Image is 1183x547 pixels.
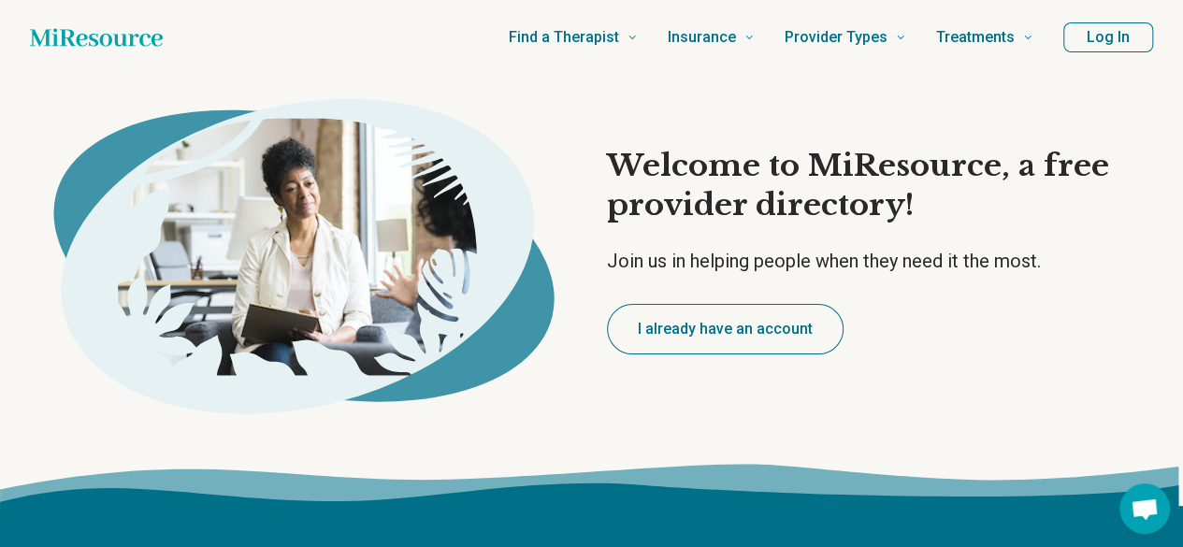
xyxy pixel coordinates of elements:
h1: Welcome to MiResource, a free provider directory! [607,147,1161,224]
button: Log In [1063,22,1153,52]
span: Treatments [936,24,1015,50]
span: Provider Types [785,24,887,50]
div: Open chat [1119,483,1170,534]
p: Join us in helping people when they need it the most. [607,248,1161,274]
span: Insurance [668,24,736,50]
button: I already have an account [607,304,844,354]
a: Home page [30,19,163,56]
span: Find a Therapist [509,24,619,50]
